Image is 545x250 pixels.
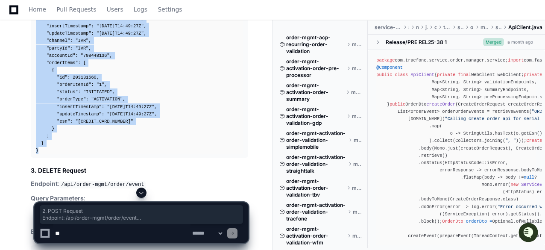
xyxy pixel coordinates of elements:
span: , [123,97,125,102]
span: manager [481,24,489,31]
span: "updateTimestamp" [57,112,102,117]
span: : [78,60,81,65]
span: , [88,46,91,51]
span: master [352,65,361,72]
span: "partyId" [47,46,70,51]
span: "accountId" [47,53,76,58]
span: class [395,72,408,77]
h4: 3. DELETE Request [31,166,248,175]
span: Logs [134,7,147,12]
span: , [154,104,157,109]
span: public [390,102,405,107]
div: Welcome [9,34,155,48]
span: : [75,53,78,58]
img: 1756235613930-3d25f9e4-fa56-45dd-b3ad-e072dfbd1548 [9,64,24,79]
span: "[CREDIT_CARD_NUMBER]" [75,119,133,124]
span: , [104,82,107,87]
span: ApiClient.java [508,24,542,31]
span: master [352,185,361,191]
span: order-mgmt-activation-order-validation-gdp [286,106,345,126]
span: "channel" [47,38,70,43]
span: master [352,41,361,48]
span: final [458,72,471,77]
span: Settings [158,7,182,12]
span: [ [83,60,86,65]
span: } [41,141,44,146]
span: master [353,161,361,168]
span: : [78,89,81,94]
span: ApiClient [410,72,434,77]
span: Pull Requests [56,7,96,12]
strong: Endpoint [31,180,58,187]
span: "orderItemId" [57,82,91,87]
span: : [102,112,104,117]
span: : [67,75,70,80]
span: : [70,38,73,43]
span: order [470,24,474,31]
span: "[DATE]T14:49:27Z" [97,24,144,29]
span: src [408,24,409,31]
span: @Component [376,65,403,70]
span: } [52,126,54,131]
span: tracfone [443,24,451,31]
span: "insertTimestamp" [57,104,102,109]
span: new [511,182,519,187]
span: , [88,38,91,43]
span: "updateTimestamp" [47,31,91,36]
span: "1" [97,82,104,87]
span: null [524,175,534,180]
span: : [91,82,94,87]
span: "INITIATED" [83,89,112,94]
span: private [437,72,455,77]
span: master [354,137,362,144]
span: "id" [57,75,67,80]
span: "[DATE]T14:49:27Z" [107,104,154,109]
span: main [416,24,419,31]
span: , [144,31,147,36]
span: : [70,46,73,51]
div: Release/PRE REL25-38 1 [386,39,447,46]
span: createOrder [426,102,455,107]
span: Users [107,7,123,12]
span: "insertTimestamp" [47,24,91,29]
span: ", " [505,138,516,143]
span: "IVR" [75,46,88,51]
img: PlayerZero [9,9,26,26]
span: java [425,24,427,31]
span: order-mgmt-activation-order-pre-processor [286,58,345,79]
span: com [434,24,437,31]
span: : [91,24,94,29]
span: Merged [483,38,504,46]
span: Home [29,7,46,12]
span: "orderItems" [47,60,78,65]
span: , [110,53,112,58]
span: service-order-manager [375,24,401,31]
div: We're offline, but we'll be back soon! [29,72,124,79]
span: service [457,24,463,31]
code: /api/order-mgmt/order/event [59,181,146,188]
span: : [102,104,104,109]
div: Start new chat [29,64,140,72]
span: , [144,24,147,29]
span: : [91,31,94,36]
span: "ACTIVATION" [91,97,123,102]
iframe: Open customer support [518,222,541,245]
span: "[DATE]T14:49:27Z" [97,31,144,36]
span: order-mgmt-acp-recurring-order-validation [286,34,345,55]
span: { [52,68,54,73]
span: ] [47,133,49,138]
span: "708448136" [81,53,110,58]
div: a month ago [507,39,533,45]
span: "esn" [57,119,70,124]
span: private [524,72,542,77]
span: , [154,112,157,117]
span: order-mgmt-activation-order-validation-tbv [286,178,345,198]
a: Powered byPylon [60,89,103,96]
span: public [376,72,392,77]
button: Start new chat [145,66,155,76]
span: master [352,113,361,120]
span: "status" [57,89,78,94]
span: "IVR" [75,38,88,43]
span: Pylon [85,90,103,96]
